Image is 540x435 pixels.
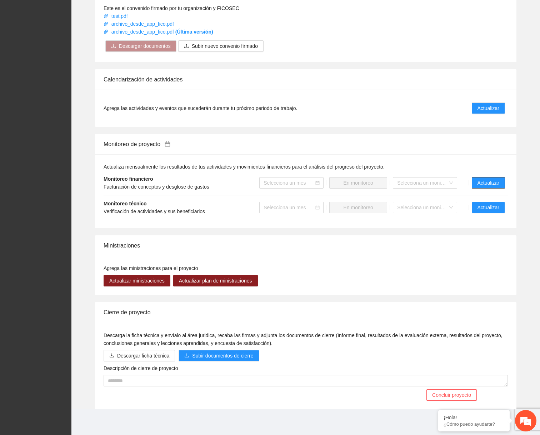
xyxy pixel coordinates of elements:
[104,278,170,284] a: Actualizar ministraciones
[104,164,385,170] span: Actualiza mensualmente los resultados de tus actividades y movimientos financieros para el anális...
[104,29,109,34] span: paper-clip
[184,353,189,359] span: upload
[179,277,252,285] span: Actualizar plan de ministraciones
[173,275,258,286] button: Actualizar plan de ministraciones
[4,195,136,220] textarea: Escriba su mensaje y pulse “Intro”
[192,42,258,50] span: Subir nuevo convenio firmado
[444,421,504,427] p: ¿Cómo puedo ayudarte?
[104,104,297,112] span: Agrega las actividades y eventos que sucederán durante tu próximo periodo de trabajo.
[117,4,134,21] div: Minimizar ventana de chat en vivo
[104,5,239,11] span: Este es el convenido firmado por tu organización y FICOSEC
[104,176,153,182] strong: Monitoreo financiero
[192,352,253,360] span: Subir documentos de cierre
[104,209,205,214] span: Verificación de actividades y sus beneficiarios
[105,40,176,52] button: downloadDescargar documentos
[173,278,258,284] a: Actualizar plan de ministraciones
[472,102,505,114] button: Actualizar
[104,14,109,19] span: paper-clip
[104,275,170,286] button: Actualizar ministraciones
[104,302,508,322] div: Cierre de proyecto
[104,350,175,361] button: downloadDescargar ficha técnica
[104,375,508,386] textarea: Descripción de cierre de proyecto
[184,44,189,49] span: upload
[315,205,320,210] span: calendar
[104,353,175,359] a: downloadDescargar ficha técnica
[104,134,508,154] div: Monitoreo de proyecto
[426,389,477,401] button: Concluir proyecto
[111,44,116,49] span: download
[175,29,213,35] strong: (Última versión)
[432,391,471,399] span: Concluir proyecto
[104,21,175,27] a: archivo_desde_app_fico.pdf
[119,42,171,50] span: Descargar documentos
[104,13,129,19] a: test.pdf
[104,69,508,90] div: Calendarización de actividades
[477,204,499,211] span: Actualizar
[165,141,170,147] span: calendar
[104,332,502,346] span: Descarga la ficha técnica y envíalo al área juridica, recaba las firmas y adjunta los documentos ...
[117,352,169,360] span: Descargar ficha técnica
[104,235,508,256] div: Ministraciones
[104,201,147,206] strong: Monitoreo técnico
[109,277,165,285] span: Actualizar ministraciones
[477,179,499,187] span: Actualizar
[444,415,504,420] div: ¡Hola!
[37,36,120,46] div: Chatee con nosotros ahora
[104,29,213,35] a: archivo_desde_app_fico.pdf
[104,364,178,372] label: Descripción de cierre de proyecto
[179,350,259,361] button: uploadSubir documentos de cierre
[109,353,114,359] span: download
[160,141,170,147] a: calendar
[179,353,259,359] span: uploadSubir documentos de cierre
[472,202,505,213] button: Actualizar
[472,177,505,189] button: Actualizar
[104,265,198,271] span: Agrega las ministraciones para el proyecto
[178,43,264,49] span: uploadSubir nuevo convenio firmado
[104,184,209,190] span: Facturación de conceptos y desglose de gastos
[477,104,499,112] span: Actualizar
[178,40,264,52] button: uploadSubir nuevo convenio firmado
[41,95,99,167] span: Estamos en línea.
[315,181,320,185] span: calendar
[104,21,109,26] span: paper-clip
